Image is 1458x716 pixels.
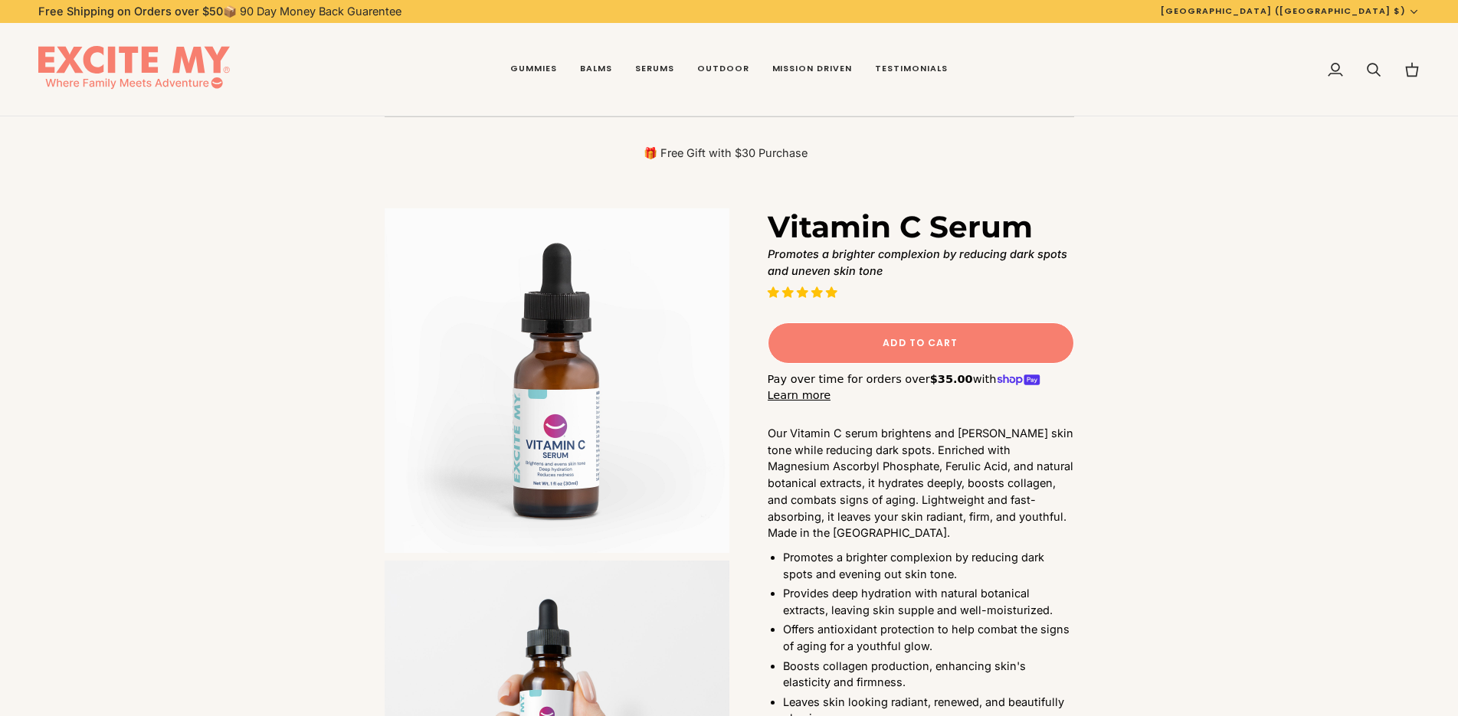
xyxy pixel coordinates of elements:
[1149,5,1431,18] button: [GEOGRAPHIC_DATA] ([GEOGRAPHIC_DATA] $)
[783,658,1074,691] li: Boosts collagen production, enhancing skin's elasticity and firmness.
[783,585,1074,619] li: Provides deep hydration with natural botanical extracts, leaving skin supple and well-moisturized.
[768,208,1033,246] h1: Vitamin C Serum
[772,63,853,75] span: Mission Driven
[768,247,1067,277] strong: Promotes a brighter complexion by reducing dark spots and uneven skin tone
[768,322,1074,364] button: Add to Cart
[580,63,612,75] span: Balms
[385,145,1066,161] p: 🎁 Free Gift with $30 Purchase
[686,23,761,116] a: Outdoor
[761,23,864,116] a: Mission Driven
[863,23,959,116] a: Testimonials
[624,23,686,116] a: Serums
[568,23,624,116] a: Balms
[768,286,840,299] span: 5.00 stars
[635,63,674,75] span: Serums
[875,63,948,75] span: Testimonials
[697,63,749,75] span: Outdoor
[783,549,1074,583] li: Promotes a brighter complexion by reducing dark spots and evening out skin tone.
[768,427,1073,540] span: Our Vitamin C serum brightens and [PERSON_NAME] skin tone while reducing dark spots. Enriched wit...
[510,63,557,75] span: Gummies
[783,621,1074,655] li: Offers antioxidant protection to help combat the signs of aging for a youthful glow.
[38,3,401,20] p: 📦 90 Day Money Back Guarentee
[38,5,223,18] strong: Free Shipping on Orders over $50
[883,336,958,350] span: Add to Cart
[38,46,230,93] img: EXCITE MY®
[385,208,729,553] img: Vitamin C Serum
[499,23,568,116] a: Gummies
